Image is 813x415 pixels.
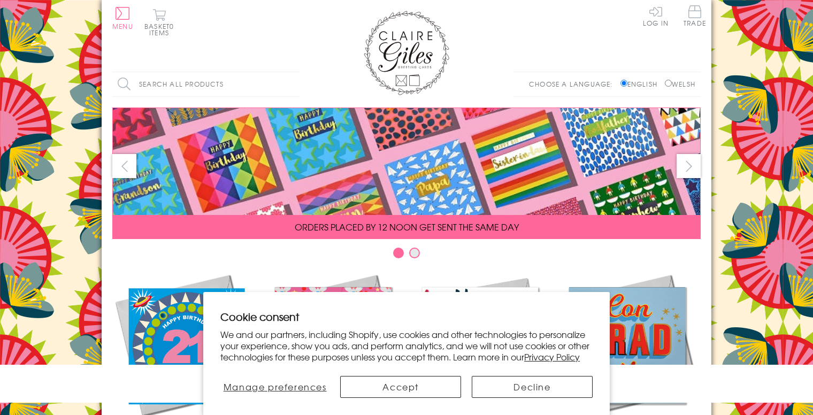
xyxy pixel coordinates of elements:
button: Carousel Page 2 [409,248,420,258]
span: Manage preferences [224,380,327,393]
span: ORDERS PLACED BY 12 NOON GET SENT THE SAME DAY [295,220,519,233]
button: Carousel Page 1 (Current Slide) [393,248,404,258]
h2: Cookie consent [220,309,593,324]
button: Menu [112,7,133,29]
input: Search [289,72,300,96]
input: Search all products [112,72,300,96]
input: Welsh [665,80,672,87]
div: Carousel Pagination [112,247,701,264]
p: We and our partners, including Shopify, use cookies and other technologies to personalize your ex... [220,329,593,362]
button: Accept [340,376,461,398]
button: Decline [472,376,593,398]
label: English [620,79,663,89]
label: Welsh [665,79,695,89]
img: Claire Giles Greetings Cards [364,11,449,95]
a: Privacy Policy [524,350,580,363]
span: Menu [112,21,133,31]
span: 0 items [149,21,174,37]
button: next [677,154,701,178]
p: Choose a language: [529,79,618,89]
a: Log In [643,5,669,26]
button: Manage preferences [220,376,329,398]
span: Trade [684,5,706,26]
a: Trade [684,5,706,28]
button: Basket0 items [144,9,174,36]
input: English [620,80,627,87]
button: prev [112,154,136,178]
